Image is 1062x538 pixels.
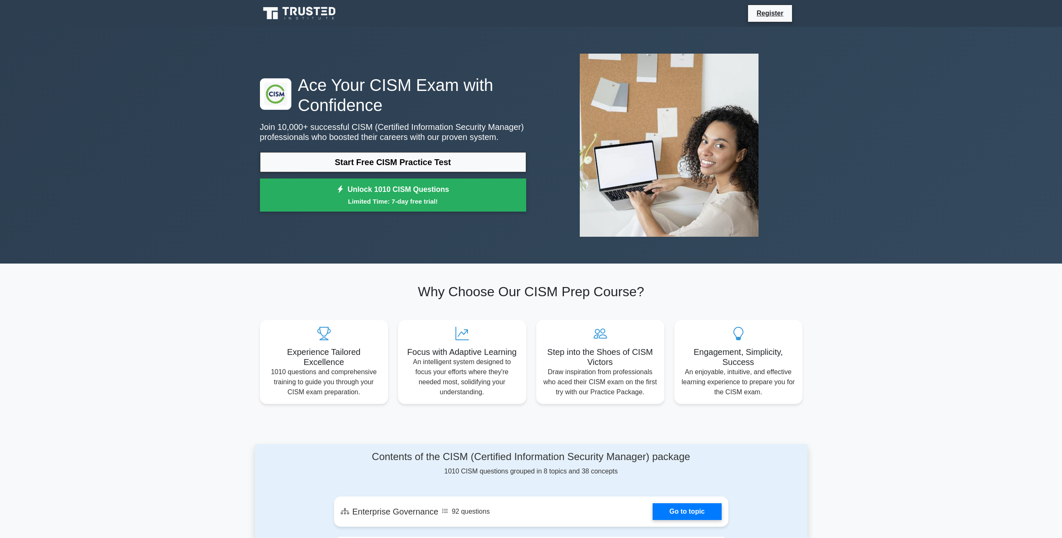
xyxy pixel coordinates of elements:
a: Go to topic [653,503,721,520]
p: 1010 questions and comprehensive training to guide you through your CISM exam preparation. [267,367,381,397]
h5: Experience Tailored Excellence [267,347,381,367]
p: An enjoyable, intuitive, and effective learning experience to prepare you for the CISM exam. [681,367,796,397]
p: Draw inspiration from professionals who aced their CISM exam on the first try with our Practice P... [543,367,658,397]
h5: Step into the Shoes of CISM Victors [543,347,658,367]
a: Start Free CISM Practice Test [260,152,526,172]
p: An intelligent system designed to focus your efforts where they're needed most, solidifying your ... [405,357,519,397]
a: Unlock 1010 CISM QuestionsLimited Time: 7-day free trial! [260,178,526,212]
h2: Why Choose Our CISM Prep Course? [260,284,802,300]
h1: Ace Your CISM Exam with Confidence [260,75,526,115]
a: Register [751,8,788,18]
p: Join 10,000+ successful CISM (Certified Information Security Manager) professionals who boosted t... [260,122,526,142]
div: 1010 CISM questions grouped in 8 topics and 38 concepts [334,451,728,476]
h4: Contents of the CISM (Certified Information Security Manager) package [334,451,728,463]
small: Limited Time: 7-day free trial! [270,197,516,206]
h5: Focus with Adaptive Learning [405,347,519,357]
h5: Engagement, Simplicity, Success [681,347,796,367]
